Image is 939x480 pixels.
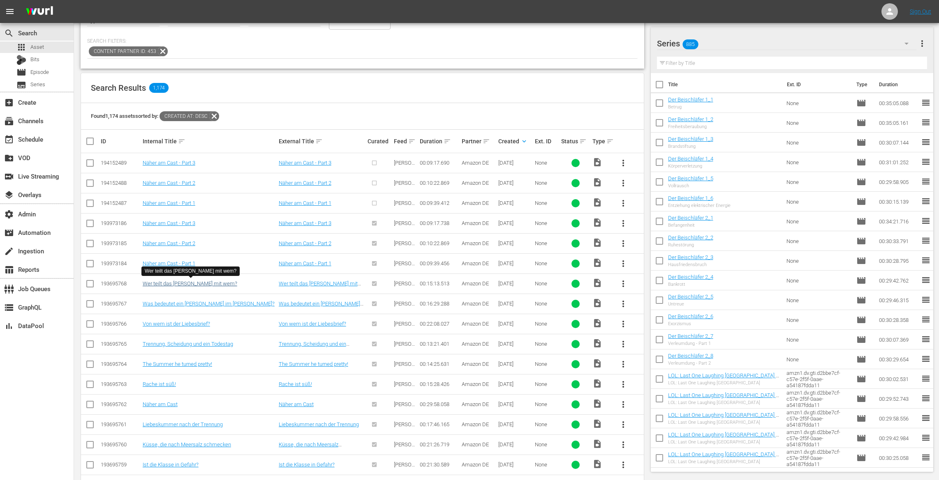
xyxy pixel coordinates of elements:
[4,153,14,163] span: VOD
[613,395,633,414] button: more_vert
[143,321,210,327] a: Von wem ist der Liebesbrief?
[394,361,417,404] span: [PERSON_NAME] Klassenfahrt: Die neue Generation
[668,341,713,346] div: Verleumdung - Part 1
[613,374,633,394] button: more_vert
[101,160,140,166] div: 194152489
[876,310,921,330] td: 00:30:28.358
[668,333,713,339] a: Der Beischläfer 2_7
[420,280,459,287] div: 00:15:13.513
[143,341,233,347] a: Trennung, Scheidung und ein Todestag
[4,265,14,275] span: Reports
[783,310,853,330] td: None
[498,321,532,327] div: [DATE]
[4,28,14,38] span: Search
[279,381,312,387] a: Rache ist süß!
[613,234,633,253] button: more_vert
[657,32,917,55] div: Series
[668,116,713,122] a: Der Beischläfer 1_2
[618,319,628,329] span: more_vert
[149,83,169,93] span: 1,174
[668,156,713,162] a: Der Beischläfer 1_4
[279,240,331,246] a: Näher am Cast - Part 2
[30,68,49,76] span: Episode
[668,163,713,169] div: Körperverletzung
[420,260,459,266] div: 00:09:39.456
[394,180,417,223] span: [PERSON_NAME] Klassenfahrt: Die neue Generation
[30,43,44,51] span: Asset
[498,240,532,246] div: [DATE]
[91,113,219,119] span: Found 1,174 assets sorted by:
[279,462,335,468] a: Ist die Klasse in Gefahr?
[4,246,14,256] span: Ingestion
[668,274,713,280] a: Der Beischläfer 2_4
[613,314,633,334] button: more_vert
[618,299,628,309] span: more_vert
[668,144,713,149] div: Brandstiftung
[921,177,931,186] span: reorder
[143,361,212,367] a: The Summer he turned pretty!
[420,220,459,226] div: 00:09:17.738
[143,280,237,287] a: Wer teilt das [PERSON_NAME] mit wem?
[16,67,26,77] span: Episode
[668,254,713,260] a: Der Beischläfer 2_3
[592,136,611,146] div: Type
[535,321,559,327] div: None
[498,280,532,287] div: [DATE]
[101,280,140,287] div: 193695768
[279,301,363,313] a: Was bedeutet ein [PERSON_NAME] im [PERSON_NAME]?
[592,198,602,207] span: Video
[143,240,195,246] a: Näher am Cast - Part 2
[668,104,713,110] div: Betrug
[668,215,713,221] a: Der Beischläfer 2_1
[783,172,853,192] td: None
[498,220,532,226] div: [DATE]
[420,160,459,166] div: 00:09:17.690
[101,180,140,186] div: 194152488
[874,73,923,96] th: Duration
[498,200,532,206] div: [DATE]
[618,379,628,389] span: more_vert
[613,415,633,434] button: more_vert
[368,138,391,145] div: Curated
[498,160,532,166] div: [DATE]
[420,136,459,146] div: Duration
[851,73,874,96] th: Type
[921,137,931,147] span: reorder
[618,198,628,208] span: more_vert
[618,339,628,349] span: more_vert
[668,234,713,241] a: Der Beischläfer 2_2
[921,196,931,206] span: reorder
[668,195,713,201] a: Der Beischläfer 1_6
[4,98,14,108] span: Create
[30,80,45,89] span: Series
[668,294,713,300] a: Der Beischläfer 2_5
[462,220,489,226] span: Amazon DE
[783,231,853,251] td: None
[783,349,853,369] td: None
[420,200,459,206] div: 00:09:39.412
[668,136,713,142] a: Der Beischläfer 1_3
[921,295,931,305] span: reorder
[4,321,14,331] span: DataPool
[535,361,559,367] div: None
[876,93,921,113] td: 00:35:05.088
[856,138,866,147] span: Episode
[910,8,931,15] a: Sign Out
[783,133,853,152] td: None
[143,421,223,427] a: Liebeskummer nach der Trennung
[618,460,628,470] span: more_vert
[876,330,921,349] td: 00:30:07.369
[420,361,459,367] div: 00:14:25.631
[279,421,359,427] a: Liebeskummer nach der Trennung
[876,211,921,231] td: 00:34:21.716
[613,455,633,475] button: more_vert
[856,335,866,344] span: Episode
[856,276,866,285] span: Episode
[462,280,489,287] span: Amazon DE
[535,301,559,307] div: None
[921,334,931,344] span: reorder
[668,203,731,208] div: Entziehung elektrischer Energie
[420,341,459,347] div: 00:13:21.401
[592,298,602,308] span: Video
[876,369,921,389] td: 00:30:02.531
